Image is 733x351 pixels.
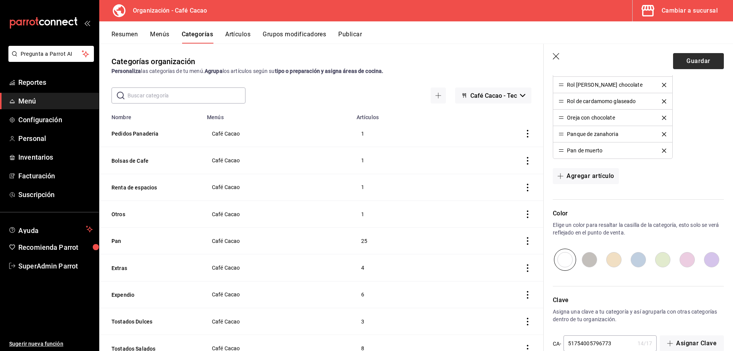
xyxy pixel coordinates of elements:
div: Cambiar a sucursal [662,5,718,16]
button: delete [657,99,672,104]
button: delete [657,116,672,120]
td: 1 [352,174,452,201]
button: Menús [150,31,169,44]
th: Artículos [352,110,452,120]
span: Café Cacao [212,131,342,136]
span: Personal [18,133,93,144]
button: Bolsas de Cafe [111,157,188,165]
button: Café Cacao - Tec [455,87,531,104]
span: Café Cacao [212,212,342,217]
h3: Organización - Café Cacao [127,6,207,15]
span: Recomienda Parrot [18,242,93,252]
span: Facturación [18,171,93,181]
button: actions [524,237,531,245]
span: Ayuda [18,225,83,234]
strong: Agrupa [205,68,223,74]
td: 1 [352,120,452,147]
div: Rol [PERSON_NAME] chocolate [567,82,643,87]
td: 25 [352,228,452,254]
button: Renta de espacios [111,184,188,191]
p: Color [553,209,724,218]
button: Agregar artículo [553,168,618,184]
td: 1 [352,201,452,227]
span: Sugerir nueva función [9,340,93,348]
button: Pregunta a Parrot AI [8,46,94,62]
span: Café Cacao [212,292,342,297]
p: Clave [553,296,724,305]
th: Nombre [99,110,202,120]
span: Suscripción [18,189,93,200]
span: SuperAdmin Parrot [18,261,93,271]
p: Asigna una clave a tu categoría y así agruparla con otras categorías dentro de tu organización. [553,308,724,323]
button: Guardar [673,53,724,69]
span: Inventarios [18,152,93,162]
button: Grupos modificadores [263,31,326,44]
button: actions [524,264,531,272]
input: Buscar categoría [128,88,245,103]
th: Menús [202,110,352,120]
span: Café Cacao [212,319,342,324]
div: Panque de zanahoria [567,131,618,137]
button: delete [657,83,672,87]
button: Tostados Dulces [111,318,188,325]
button: actions [524,291,531,299]
button: actions [524,157,531,165]
span: Café Cacao [212,265,342,270]
button: delete [657,132,672,136]
button: Expendio [111,291,188,299]
div: Oreja con chocolate [567,115,615,120]
span: Café Cacao - Tec [470,92,517,99]
span: Café Cacao [212,184,342,190]
span: Café Cacao [212,346,342,351]
div: navigation tabs [111,31,733,44]
td: 1 [352,147,452,174]
a: Pregunta a Parrot AI [5,55,94,63]
td: 3 [352,308,452,335]
div: las categorías de tu menú. los artículos según su [111,67,531,75]
div: Categorías organización [111,56,195,67]
td: 4 [352,254,452,281]
span: Menú [18,96,93,106]
button: actions [524,184,531,191]
td: 6 [352,281,452,308]
button: Categorías [182,31,213,44]
span: Café Cacao [212,238,342,244]
button: Pan [111,237,188,245]
span: Café Cacao [212,158,342,163]
div: Rol de cardamomo glaseado [567,99,636,104]
span: Reportes [18,77,93,87]
button: actions [524,130,531,137]
button: Extras [111,264,188,272]
button: actions [524,210,531,218]
button: delete [657,149,672,153]
button: Publicar [338,31,362,44]
span: Configuración [18,115,93,125]
strong: Personaliza [111,68,141,74]
p: Elige un color para resaltar la casilla de la categoría, esto solo se verá reflejado en el punto ... [553,221,724,236]
button: Otros [111,210,188,218]
div: 14 / 17 [638,340,652,347]
button: Artículos [225,31,250,44]
div: Pan de muerto [567,148,602,153]
button: Resumen [111,31,138,44]
button: open_drawer_menu [84,20,90,26]
strong: tipo o preparación y asigna áreas de cocina. [275,68,384,74]
span: Pregunta a Parrot AI [21,50,82,58]
button: actions [524,318,531,325]
button: Pedidos Panaderia [111,130,188,137]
